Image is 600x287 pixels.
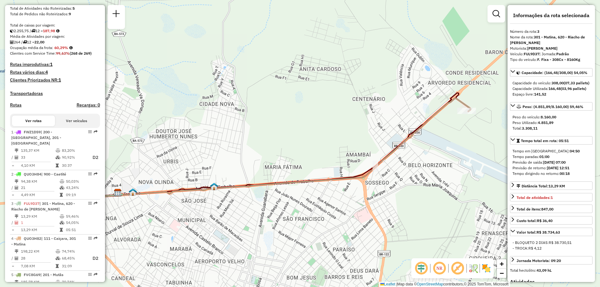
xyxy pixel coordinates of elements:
button: Ver rotas [12,116,55,126]
td: 70,74% [62,279,87,285]
span: | Jornada: [539,52,569,56]
em: Opções [88,236,92,240]
span: Exibir rótulo [450,261,465,276]
div: Capacidade do veículo: [512,80,590,86]
a: Zoom in [497,259,506,269]
div: Total de caixas por viagem: [10,22,100,28]
div: Tempo dirigindo no retorno: [512,171,590,176]
em: Rota exportada [94,273,97,276]
div: Média de Atividades por viagem: [10,34,100,39]
button: Ver veículos [55,116,98,126]
span: | 201 - Mutãs [40,272,63,277]
span: Clientes com Service Time: [10,51,56,56]
strong: 00:18 [560,171,570,176]
a: Valor total:R$ 38.734,63 [510,228,592,236]
div: Peso: (4.851,89/8.160,00) 59,46% [510,112,592,134]
span: + [500,260,504,268]
td: 31:09 [62,263,87,269]
strong: 99,63% [56,51,70,56]
td: 30:37 [62,162,87,169]
i: % de utilização do peso [56,280,60,284]
span: | 301 - Matina, 620 - Riacho de [PERSON_NAME] [11,201,75,211]
td: 90,92% [62,154,87,161]
span: Peso do veículo: [512,115,556,119]
div: Previsão de saída: [512,160,590,165]
td: 50,03% [66,178,97,185]
span: Total de atividades: [517,195,553,200]
td: 94,38 KM [21,178,59,185]
div: Espaço livre: [512,92,590,97]
i: % de utilização da cubagem [56,256,60,260]
h4: Rotas improdutivas: [10,62,100,67]
span: Peso: (4.851,89/8.160,00) 59,46% [522,104,583,109]
p: D2 [87,255,98,262]
strong: F. Fixa - 308Cx - 8160Kg [537,57,580,62]
p: D2 [87,154,98,161]
h4: Transportadoras [10,91,100,96]
i: Total de rotas [31,29,35,33]
td: 13,29 KM [21,213,59,220]
span: | 200 - [GEOGRAPHIC_DATA], 201 - [GEOGRAPHIC_DATA] [11,130,61,146]
td: = [11,162,14,169]
span: R$ 38.730,51 [549,240,572,245]
td: 59,46% [66,213,97,220]
div: Jornada Motorista: 09:20 [517,258,561,264]
i: % de utilização do peso [56,250,60,253]
strong: (268 de 269) [70,51,92,56]
strong: 187,98 [43,28,55,33]
td: 135,37 KM [21,147,55,154]
span: | 111 - Caiçara, 301 - Matina [11,236,76,246]
strong: 04:50 [570,149,580,153]
td: 21 [21,185,59,191]
em: Rota exportada [94,201,97,205]
strong: 8.160,00 [541,115,556,119]
img: CDD Guanambi [114,189,122,197]
div: Map data © contributors,© 2025 TomTom, Microsoft [379,282,510,287]
div: Previsão de retorno: [512,165,590,171]
strong: 847,00 [541,207,553,211]
h4: Clientes Priorizados NR: [10,77,100,83]
h4: Recargas: 0 [77,102,100,108]
td: 05:51 [66,227,97,233]
i: Distância Total [15,250,18,253]
i: Distância Total [15,180,18,183]
td: 13,29 KM [21,227,59,233]
i: % de utilização do peso [60,215,64,218]
span: − [500,269,504,277]
td: / [11,154,14,161]
strong: Padrão [556,52,569,56]
a: Leaflet [380,282,395,286]
span: | 900 - Caetité [41,172,66,176]
td: 4,49 KM [21,192,59,198]
strong: (03,96 pallets) [561,86,586,91]
strong: 1 [58,77,61,83]
strong: R$ 38.734,63 [537,230,560,235]
strong: 4 [45,69,48,75]
em: Rota exportada [94,172,97,176]
h4: Atividades [510,279,592,285]
i: Cubagem total roteirizado [10,29,14,33]
i: Meta Caixas/viagem: 193,71 Diferença: -5,73 [56,29,59,33]
strong: [DATE] 07:00 [543,160,566,165]
a: Rotas [10,102,22,108]
span: 2 - [11,172,66,176]
strong: FUL9D37 [524,52,539,56]
strong: 301 - Matina, 620 - Riacho de [PERSON_NAME] [510,35,585,45]
span: 1 - [11,130,61,146]
a: Custo total:R$ 36,40 [510,216,592,225]
div: Total hectolitro: [510,268,592,273]
td: / [11,185,14,191]
strong: R$ 36,40 [537,218,552,223]
a: OpenStreetMap [417,282,443,286]
em: Opções [88,172,92,176]
td: 54,05% [66,220,97,226]
strong: 1 [551,195,553,200]
a: Zoom out [497,269,506,278]
div: Nome da rota: [510,34,592,46]
div: 264 / 12 = [10,39,100,45]
i: % de utilização do peso [56,149,60,152]
a: Total de atividades:1 [510,193,592,201]
strong: 9 [69,12,71,16]
i: Total de Atividades [15,256,18,260]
